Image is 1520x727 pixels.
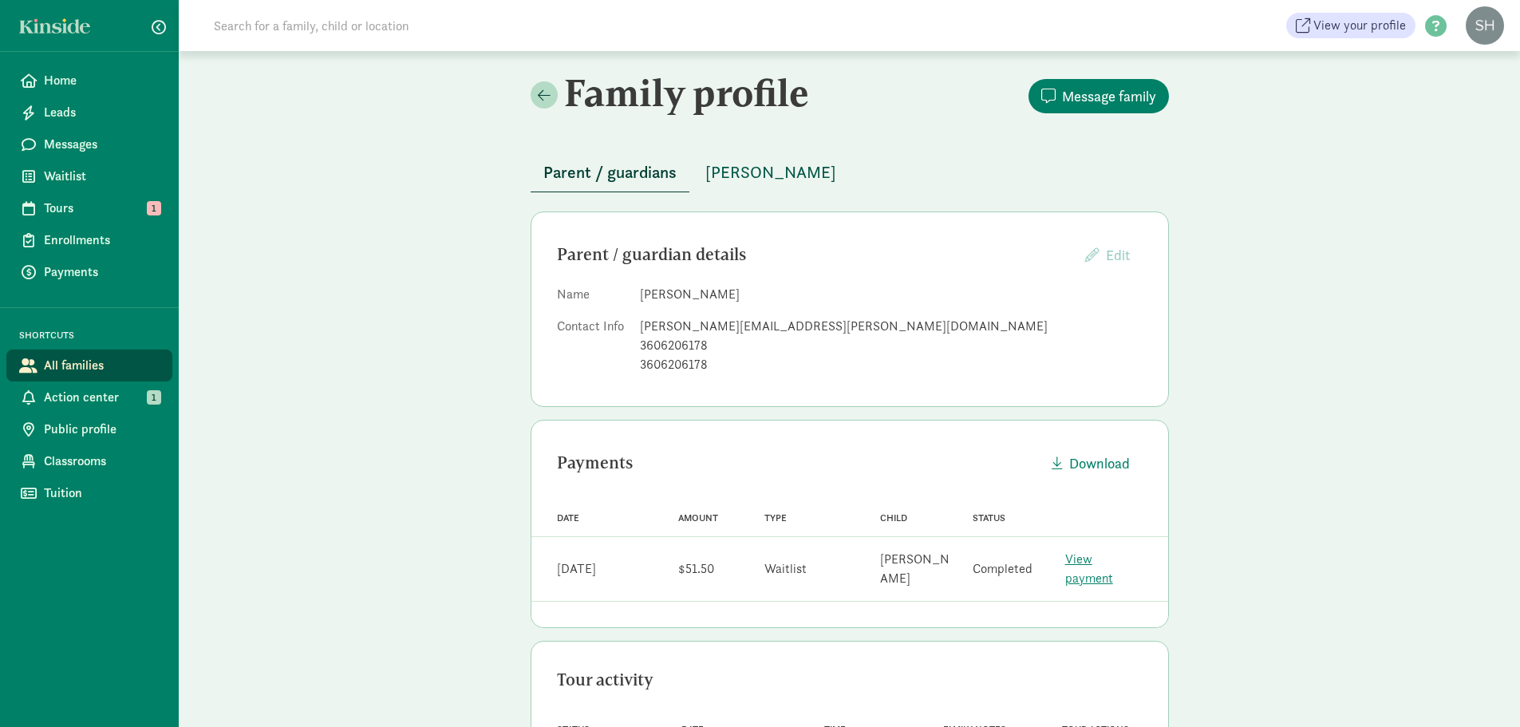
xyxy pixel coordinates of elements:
button: Edit [1072,238,1143,272]
dd: [PERSON_NAME] [640,285,1143,304]
span: Edit [1106,246,1130,264]
span: Waitlist [44,167,160,186]
span: Type [764,512,787,524]
dt: Name [557,285,627,310]
button: Parent / guardians [531,153,689,192]
button: Download [1039,446,1143,480]
div: [PERSON_NAME] [880,550,953,588]
a: View payment [1065,551,1113,587]
span: Payments [44,263,160,282]
div: [DATE] [557,559,596,579]
div: [PERSON_NAME][EMAIL_ADDRESS][PERSON_NAME][DOMAIN_NAME] [640,317,1143,336]
div: Waitlist [764,559,807,579]
a: Home [6,65,172,97]
a: Tours 1 [6,192,172,224]
span: Leads [44,103,160,122]
div: 3606206178 [640,355,1143,374]
iframe: Chat Widget [1440,650,1520,727]
a: Waitlist [6,160,172,192]
h2: Family profile [531,70,847,115]
span: View your profile [1313,16,1406,35]
span: Home [44,71,160,90]
div: Tour activity [557,667,1143,693]
div: $51.50 [678,559,714,579]
span: All families [44,356,160,375]
a: Leads [6,97,172,128]
span: Status [973,512,1005,524]
span: Message family [1062,85,1156,107]
span: 1 [147,390,161,405]
a: Public profile [6,413,172,445]
span: Date [557,512,579,524]
button: [PERSON_NAME] [693,153,849,192]
span: Tuition [44,484,160,503]
div: 3606206178 [640,336,1143,355]
a: All families [6,350,172,381]
div: Payments [557,450,1039,476]
span: 1 [147,201,161,215]
span: Enrollments [44,231,160,250]
a: [PERSON_NAME] [693,164,849,182]
a: Classrooms [6,445,172,477]
a: Parent / guardians [531,164,689,182]
a: View your profile [1286,13,1415,38]
a: Action center 1 [6,381,172,413]
span: Action center [44,388,160,407]
a: Messages [6,128,172,160]
a: Tuition [6,477,172,509]
span: Public profile [44,420,160,439]
div: Parent / guardian details [557,242,1072,267]
span: Classrooms [44,452,160,471]
span: Amount [678,512,718,524]
a: Enrollments [6,224,172,256]
span: [PERSON_NAME] [705,160,836,185]
dt: Contact Info [557,317,627,381]
span: Parent / guardians [543,160,677,185]
span: Download [1069,452,1130,474]
a: Payments [6,256,172,288]
button: Message family [1028,79,1169,113]
span: Child [880,512,907,524]
input: Search for a family, child or location [204,10,652,41]
div: Completed [973,559,1032,579]
span: Messages [44,135,160,154]
span: Tours [44,199,160,218]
